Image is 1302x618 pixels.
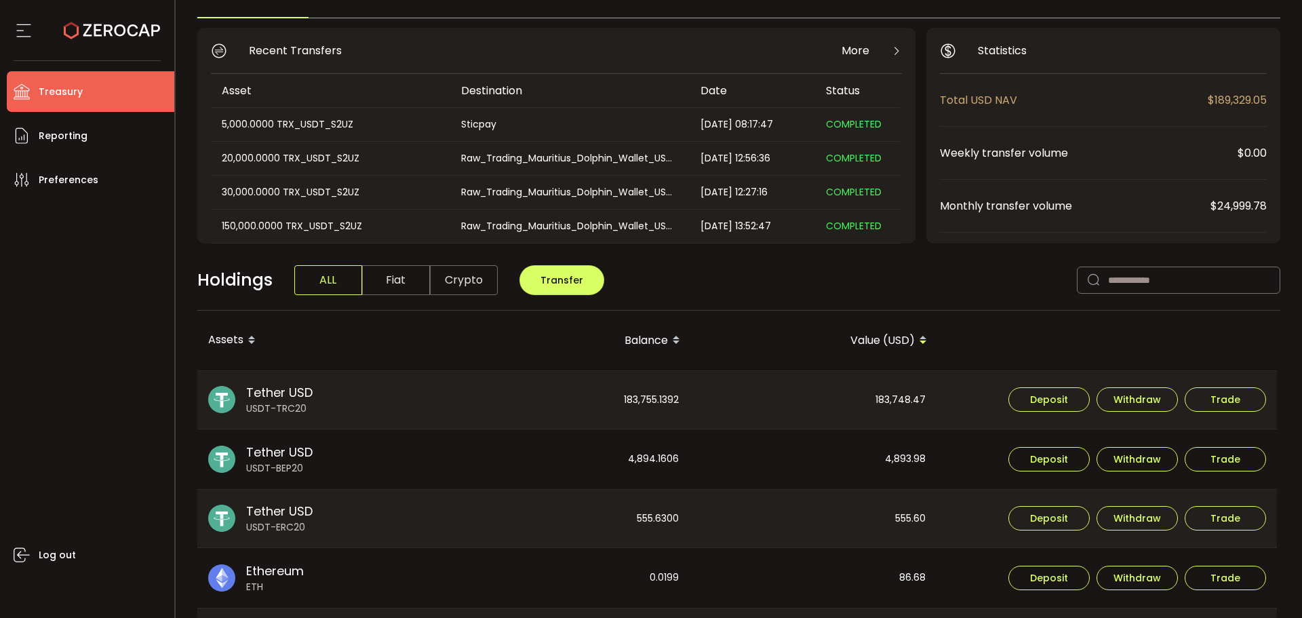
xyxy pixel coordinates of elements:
span: Withdraw [1113,573,1161,583]
span: Tether USD [246,443,313,461]
span: $189,329.05 [1208,92,1267,109]
span: Trade [1210,514,1240,523]
button: Deposit [1008,506,1090,530]
button: Deposit [1008,447,1090,471]
button: Withdraw [1097,506,1178,530]
span: Withdraw [1113,514,1161,523]
div: Balance [444,329,691,352]
span: Monthly transfer volume [940,197,1210,214]
span: Recent Transfers [249,42,342,59]
div: Value (USD) [691,329,938,352]
span: Deposit [1030,514,1068,523]
div: 150,000.0000 TRX_USDT_S2UZ [211,218,449,234]
span: Trade [1210,573,1240,583]
div: [DATE] 08:17:47 [690,117,815,132]
span: Deposit [1030,395,1068,404]
div: 20,000.0000 TRX_USDT_S2UZ [211,151,449,166]
span: Trade [1210,395,1240,404]
span: ALL [294,265,362,295]
span: Trade [1210,455,1240,464]
span: Withdraw [1113,395,1161,404]
span: Statistics [978,42,1027,59]
div: 555.6300 [444,490,690,548]
button: Trade [1185,387,1266,412]
span: Deposit [1030,455,1068,464]
span: $24,999.78 [1210,197,1267,214]
div: 4,894.1606 [444,429,690,489]
span: Transfer [540,273,583,287]
div: 183,748.47 [691,371,936,429]
span: Preferences [39,170,98,190]
button: Withdraw [1097,566,1178,590]
div: Raw_Trading_Mauritius_Dolphin_Wallet_USDT [450,185,688,200]
span: COMPLETED [826,185,882,199]
div: 5,000.0000 TRX_USDT_S2UZ [211,117,449,132]
button: Deposit [1008,566,1090,590]
span: Tether USD [246,383,313,402]
span: $0.00 [1238,144,1267,161]
div: 183,755.1392 [444,371,690,429]
div: Assets [197,329,444,352]
img: usdt_portfolio.svg [208,446,235,473]
span: COMPLETED [826,151,882,165]
span: COMPLETED [826,219,882,233]
button: Withdraw [1097,387,1178,412]
div: [DATE] 12:56:36 [690,151,815,166]
span: Tether USD [246,502,313,520]
div: Sticpay [450,117,688,132]
img: usdt_portfolio.svg [208,386,235,413]
span: Log out [39,545,76,565]
div: 0.0199 [444,548,690,608]
div: 555.60 [691,490,936,548]
button: Trade [1185,566,1266,590]
button: Withdraw [1097,447,1178,471]
span: Weekly transfer volume [940,144,1238,161]
div: [DATE] 12:27:16 [690,185,815,200]
span: Reporting [39,126,87,146]
button: Trade [1185,506,1266,530]
div: Status [815,83,900,98]
button: Deposit [1008,387,1090,412]
span: Ethereum [246,562,304,580]
span: Deposit [1030,573,1068,583]
span: More [842,42,869,59]
span: COMPLETED [826,117,882,131]
span: Treasury [39,82,83,102]
button: Transfer [519,265,604,295]
div: Date [690,83,815,98]
iframe: Chat Widget [1234,553,1302,618]
span: Crypto [430,265,498,295]
img: usdt_portfolio.svg [208,505,235,532]
img: eth_portfolio.svg [208,564,235,592]
button: Trade [1185,447,1266,471]
span: USDT-TRC20 [246,402,313,416]
span: USDT-ERC20 [246,520,313,535]
span: Total USD NAV [940,92,1208,109]
div: Raw_Trading_Mauritius_Dolphin_Wallet_USDT [450,151,688,166]
div: Raw_Trading_Mauritius_Dolphin_Wallet_USDT [450,218,688,234]
div: 4,893.98 [691,429,936,489]
div: Asset [211,83,450,98]
div: Destination [450,83,690,98]
span: Holdings [197,267,273,293]
div: 86.68 [691,548,936,608]
span: Withdraw [1113,455,1161,464]
span: ETH [246,580,304,594]
span: Fiat [362,265,430,295]
div: 30,000.0000 TRX_USDT_S2UZ [211,185,449,200]
span: USDT-BEP20 [246,461,313,476]
div: [DATE] 13:52:47 [690,218,815,234]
